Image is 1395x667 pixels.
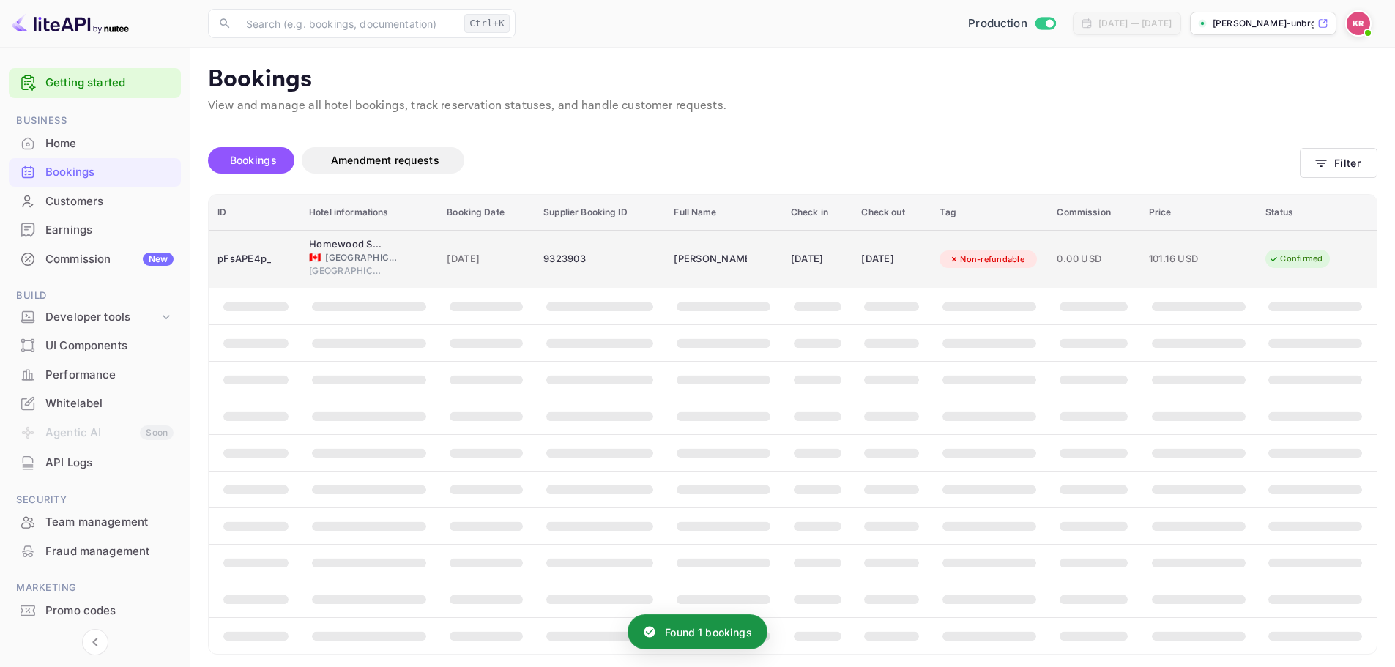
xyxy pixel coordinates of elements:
th: Check out [852,195,931,231]
div: Home [9,130,181,158]
a: CommissionNew [9,245,181,272]
span: 0.00 USD [1057,251,1131,267]
div: [DATE] [791,247,844,271]
th: Tag [931,195,1048,231]
th: Full Name [665,195,782,231]
button: Collapse navigation [82,629,108,655]
input: Search (e.g. bookings, documentation) [237,9,458,38]
a: Team management [9,508,181,535]
a: UI Components [9,332,181,359]
div: Team management [45,514,174,531]
span: [GEOGRAPHIC_DATA] [325,251,398,264]
div: Fraud management [45,543,174,560]
a: Performance [9,361,181,388]
img: LiteAPI logo [12,12,129,35]
th: Check in [782,195,853,231]
div: Performance [9,361,181,390]
span: Bookings [230,154,277,166]
div: Earnings [45,222,174,239]
div: CommissionNew [9,245,181,274]
a: Earnings [9,216,181,243]
div: Promo codes [45,603,174,619]
p: View and manage all hotel bookings, track reservation statuses, and handle customer requests. [208,97,1377,115]
div: Team management [9,508,181,537]
div: Customers [9,187,181,216]
span: Amendment requests [331,154,439,166]
div: UI Components [9,332,181,360]
div: Home [45,135,174,152]
div: Earnings [9,216,181,245]
img: Kobus Roux [1347,12,1370,35]
span: 101.16 USD [1149,251,1222,267]
div: API Logs [45,455,174,472]
div: pFsAPE4p_ [217,247,291,271]
div: New [143,253,174,266]
div: Roxanne Jolicoeur [674,247,747,271]
th: Price [1140,195,1257,231]
div: API Logs [9,449,181,477]
th: Status [1257,195,1377,231]
p: [PERSON_NAME]-unbrg.[PERSON_NAME]... [1213,17,1314,30]
a: Getting started [45,75,174,92]
a: Promo codes [9,597,181,624]
a: API Logs [9,449,181,476]
div: [DATE] [861,247,922,271]
button: Filter [1300,148,1377,178]
div: account-settings tabs [208,147,1300,174]
div: Fraud management [9,537,181,566]
div: Switch to Sandbox mode [962,15,1061,32]
span: Business [9,113,181,129]
span: Canada [309,253,321,262]
div: Ctrl+K [464,14,510,33]
span: Build [9,288,181,304]
div: Confirmed [1260,250,1332,268]
span: Marketing [9,580,181,596]
th: Supplier Booking ID [535,195,665,231]
span: [DATE] [447,251,526,267]
div: Bookings [9,158,181,187]
span: [GEOGRAPHIC_DATA] [309,264,382,277]
a: Home [9,130,181,157]
span: Security [9,492,181,508]
div: Non-refundable [940,250,1034,269]
a: Whitelabel [9,390,181,417]
th: Booking Date [438,195,535,231]
div: Customers [45,193,174,210]
div: Whitelabel [45,395,174,412]
div: UI Components [45,338,174,354]
div: Developer tools [9,305,181,330]
a: Bookings [9,158,181,185]
p: Found 1 bookings [665,625,751,640]
div: Developer tools [45,309,159,326]
th: Hotel informations [300,195,438,231]
table: booking table [209,195,1377,655]
span: Production [968,15,1027,32]
th: Commission [1048,195,1139,231]
a: Fraud management [9,537,181,564]
div: Performance [45,367,174,384]
div: [DATE] — [DATE] [1098,17,1172,30]
div: Bookings [45,164,174,181]
p: Bookings [208,65,1377,94]
div: Promo codes [9,597,181,625]
th: ID [209,195,300,231]
a: Customers [9,187,181,215]
div: 9323903 [543,247,656,271]
div: Homewood Suites By Hilton Ottawa Airport [309,237,382,252]
div: Whitelabel [9,390,181,418]
div: Getting started [9,68,181,98]
div: Commission [45,251,174,268]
